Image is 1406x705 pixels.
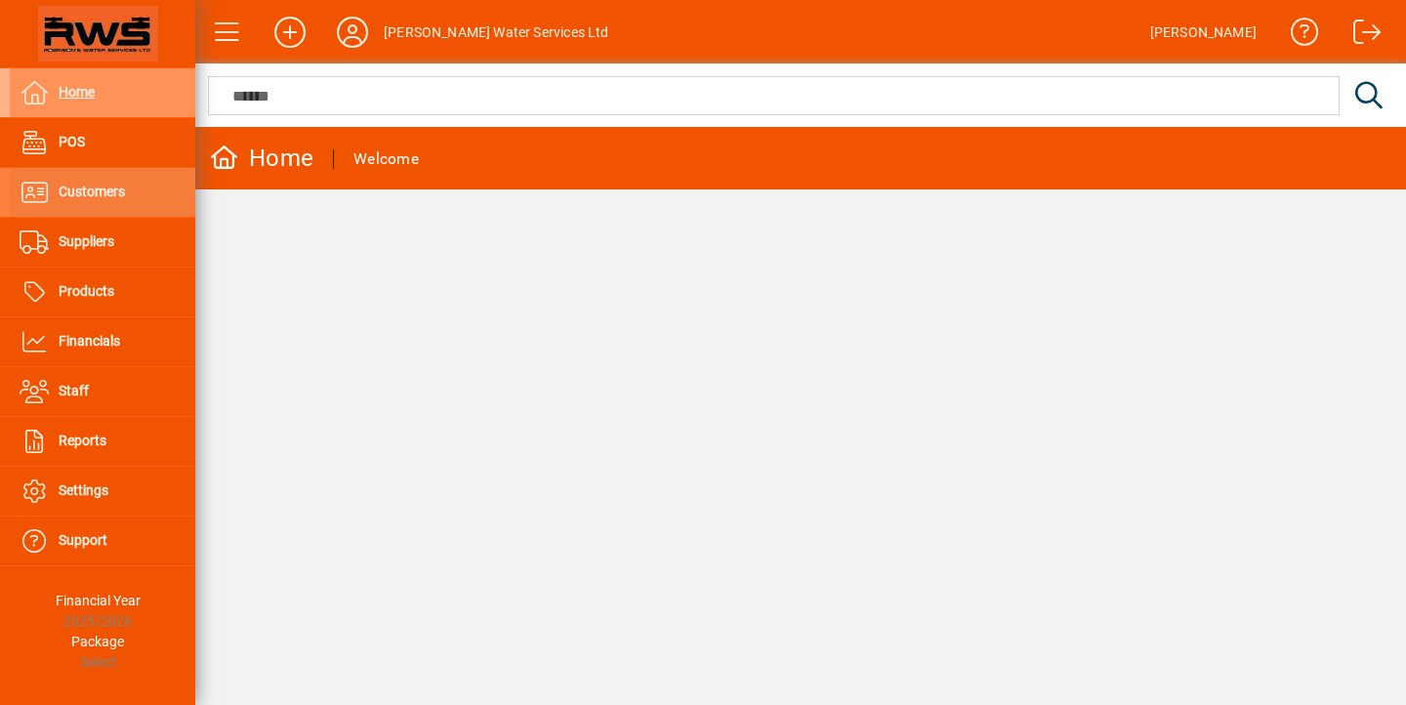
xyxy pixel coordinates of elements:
[1339,4,1382,67] a: Logout
[59,283,114,299] span: Products
[321,15,384,50] button: Profile
[210,143,313,174] div: Home
[56,593,141,608] span: Financial Year
[59,532,107,548] span: Support
[71,634,124,649] span: Package
[384,17,609,48] div: [PERSON_NAME] Water Services Ltd
[59,333,120,349] span: Financials
[10,218,195,267] a: Suppliers
[259,15,321,50] button: Add
[10,317,195,366] a: Financials
[59,482,108,498] span: Settings
[1276,4,1319,67] a: Knowledge Base
[10,367,195,416] a: Staff
[10,417,195,466] a: Reports
[59,134,85,149] span: POS
[59,184,125,199] span: Customers
[353,144,419,175] div: Welcome
[10,517,195,565] a: Support
[10,118,195,167] a: POS
[59,233,114,249] span: Suppliers
[10,268,195,316] a: Products
[10,168,195,217] a: Customers
[1150,17,1257,48] div: [PERSON_NAME]
[59,84,95,100] span: Home
[59,383,89,398] span: Staff
[10,467,195,516] a: Settings
[59,433,106,448] span: Reports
